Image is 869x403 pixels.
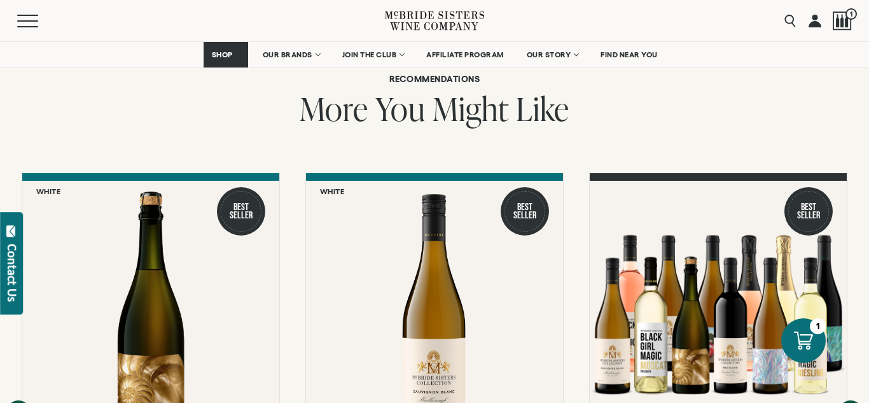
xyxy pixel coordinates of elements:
h6: White [320,187,345,195]
span: SHOP [212,50,233,59]
a: OUR BRANDS [254,42,328,67]
span: Might [433,87,509,131]
span: OUR STORY [527,50,571,59]
span: FIND NEAR YOU [601,50,658,59]
span: OUR BRANDS [263,50,312,59]
span: More [300,87,368,131]
h6: Recommendations [73,74,796,83]
span: 1 [845,8,857,20]
a: FIND NEAR YOU [592,42,666,67]
span: Like [516,87,569,131]
a: OUR STORY [518,42,587,67]
span: You [375,87,426,131]
span: JOIN THE CLUB [342,50,397,59]
a: SHOP [204,42,248,67]
span: AFFILIATE PROGRAM [426,50,504,59]
div: Contact Us [6,244,18,302]
h6: White [36,187,61,195]
a: AFFILIATE PROGRAM [418,42,512,67]
button: Mobile Menu Trigger [17,15,63,27]
a: JOIN THE CLUB [334,42,412,67]
div: 1 [810,318,826,334]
